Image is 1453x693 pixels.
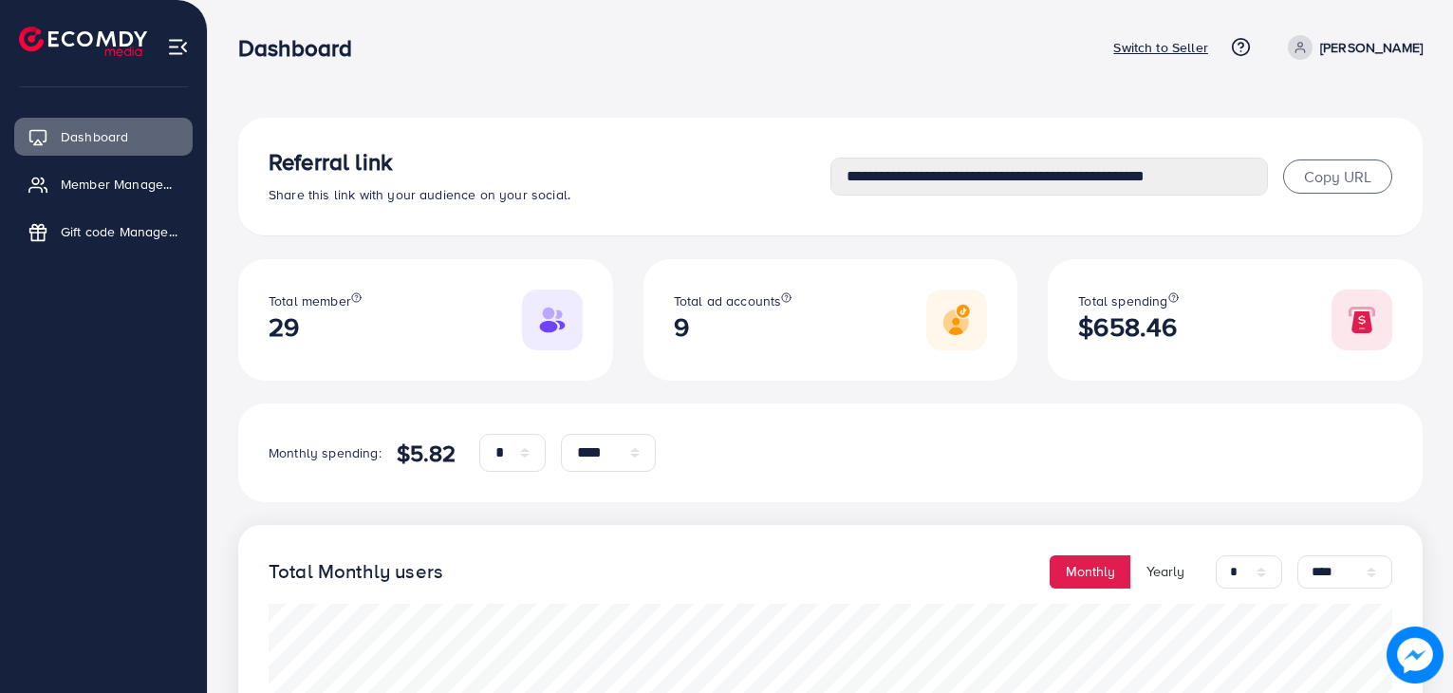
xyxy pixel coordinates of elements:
img: Responsive image [926,290,987,350]
img: Responsive image [1332,290,1392,350]
span: Total spending [1078,291,1167,310]
span: Member Management [61,175,178,194]
button: Yearly [1130,555,1201,589]
p: Monthly spending: [269,441,382,464]
span: Total ad accounts [674,291,782,310]
a: Gift code Management [14,213,193,251]
img: image [1387,627,1444,684]
a: Member Management [14,165,193,203]
h3: Referral link [269,148,830,176]
h4: Total Monthly users [269,560,443,584]
span: Dashboard [61,127,128,146]
img: menu [167,36,189,58]
span: Copy URL [1304,166,1371,187]
h2: $658.46 [1078,311,1178,343]
h4: $5.82 [397,440,456,467]
a: [PERSON_NAME] [1280,35,1423,60]
img: logo [19,27,147,56]
span: Gift code Management [61,222,178,241]
p: Switch to Seller [1113,36,1208,59]
h2: 29 [269,311,362,343]
span: Share this link with your audience on your social. [269,185,570,204]
span: Total member [269,291,351,310]
h2: 9 [674,311,792,343]
button: Copy URL [1283,159,1392,194]
a: Dashboard [14,118,193,156]
p: [PERSON_NAME] [1320,36,1423,59]
button: Monthly [1050,555,1131,589]
img: Responsive image [522,290,583,350]
h3: Dashboard [238,34,367,62]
